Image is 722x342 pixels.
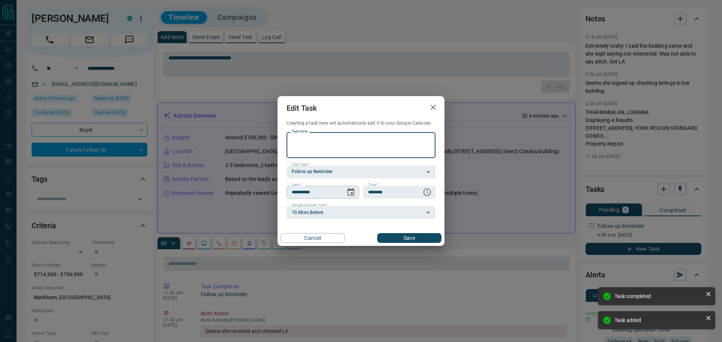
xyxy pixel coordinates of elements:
[292,129,307,134] label: Task Note
[343,185,358,200] button: Choose date, selected date is Nov 15, 2025
[287,166,435,178] div: Follow up Reminder
[287,120,435,127] p: Creating a task here will automatically add it to your Google Calendar.
[292,182,301,187] label: Date
[368,182,378,187] label: Time
[377,233,441,243] button: Save
[420,185,435,200] button: Choose time, selected time is 6:00 AM
[292,203,328,208] label: Google Calendar Alert
[614,317,702,323] div: Task added
[292,162,309,167] label: Task Type
[287,206,435,219] div: 10 Mins Before
[281,233,345,243] button: Cancel
[278,96,326,120] h2: Edit Task
[614,293,702,299] div: Task completed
